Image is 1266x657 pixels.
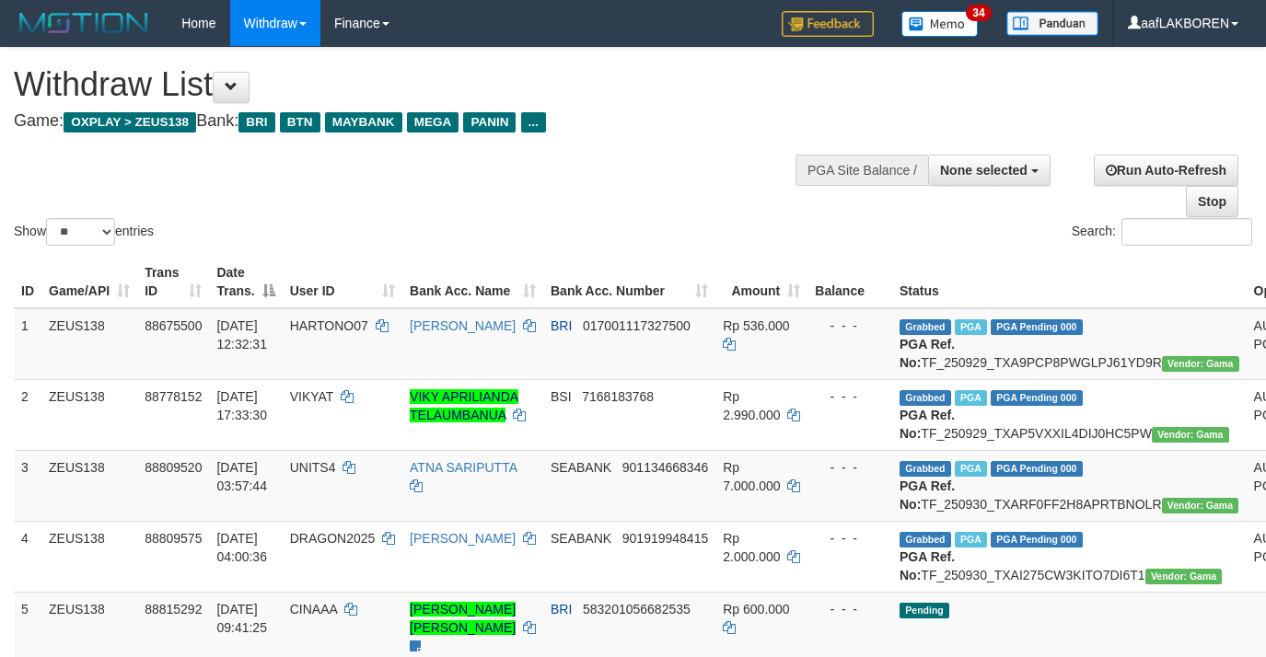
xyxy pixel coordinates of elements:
[14,379,41,450] td: 2
[900,532,951,547] span: Grabbed
[14,218,154,246] label: Show entries
[991,461,1083,477] span: PGA Pending
[900,319,951,335] span: Grabbed
[1152,427,1229,443] span: Vendor URL: https://trx31.1velocity.biz
[815,317,885,335] div: - - -
[290,318,368,333] span: HARTONO07
[551,531,611,546] span: SEABANK
[216,531,267,564] span: [DATE] 04:00:36
[410,602,516,635] a: [PERSON_NAME] [PERSON_NAME]
[966,5,991,21] span: 34
[410,389,518,422] a: VIKY APRILIANDA TELAUMBANUA
[955,461,987,477] span: Marked by aafkaynarin
[900,461,951,477] span: Grabbed
[410,460,517,475] a: ATNA SARIPUTTA
[991,390,1083,406] span: PGA Pending
[900,478,955,512] b: PGA Ref. No:
[1121,218,1252,246] input: Search:
[543,256,715,308] th: Bank Acc. Number: activate to sort column ascending
[14,9,154,37] img: MOTION_logo.png
[325,112,402,133] span: MAYBANK
[892,379,1247,450] td: TF_250929_TXAP5VXXIL4DIJ0HC5PW
[402,256,543,308] th: Bank Acc. Name: activate to sort column ascending
[14,66,826,103] h1: Withdraw List
[1094,155,1238,186] a: Run Auto-Refresh
[901,11,979,37] img: Button%20Memo.svg
[955,532,987,547] span: Marked by aafkaynarin
[807,256,892,308] th: Balance
[41,256,137,308] th: Game/API: activate to sort column ascending
[551,460,611,475] span: SEABANK
[723,602,789,617] span: Rp 600.000
[41,379,137,450] td: ZEUS138
[64,112,196,133] span: OXPLAY > ZEUS138
[900,603,949,618] span: Pending
[955,319,987,335] span: Marked by aaftrukkakada
[715,256,807,308] th: Amount: activate to sort column ascending
[1145,569,1223,584] span: Vendor URL: https://trx31.1velocity.biz
[14,450,41,521] td: 3
[216,318,267,352] span: [DATE] 12:32:31
[892,450,1247,521] td: TF_250930_TXARF0FF2H8APRTBNOLR
[940,163,1028,178] span: None selected
[41,521,137,592] td: ZEUS138
[46,218,115,246] select: Showentries
[723,318,789,333] span: Rp 536.000
[723,389,780,422] span: Rp 2.990.000
[145,389,202,404] span: 88778152
[1162,498,1239,513] span: Vendor URL: https://trx31.1velocity.biz
[1186,186,1238,217] a: Stop
[145,531,202,546] span: 88809575
[137,256,209,308] th: Trans ID: activate to sort column ascending
[14,521,41,592] td: 4
[955,390,987,406] span: Marked by aafchomsokheang
[900,337,955,370] b: PGA Ref. No:
[782,11,874,37] img: Feedback.jpg
[928,155,1051,186] button: None selected
[290,389,333,404] span: VIKYAT
[280,112,320,133] span: BTN
[283,256,402,308] th: User ID: activate to sort column ascending
[991,319,1083,335] span: PGA Pending
[723,531,780,564] span: Rp 2.000.000
[209,256,282,308] th: Date Trans.: activate to sort column descending
[900,549,955,582] b: PGA Ref. No:
[521,112,546,133] span: ...
[815,387,885,406] div: - - -
[1072,218,1252,246] label: Search:
[892,521,1247,592] td: TF_250930_TXAI275CW3KITO7DI6T1
[463,112,516,133] span: PANIN
[1006,11,1098,36] img: panduan.png
[14,256,41,308] th: ID
[796,155,928,186] div: PGA Site Balance /
[622,460,708,475] span: Copy 901134668346 to clipboard
[723,460,780,493] span: Rp 7.000.000
[551,602,572,617] span: BRI
[145,318,202,333] span: 88675500
[290,460,336,475] span: UNITS4
[900,408,955,441] b: PGA Ref. No:
[583,602,691,617] span: Copy 583201056682535 to clipboard
[41,450,137,521] td: ZEUS138
[410,531,516,546] a: [PERSON_NAME]
[290,602,337,617] span: CINAAA
[583,318,691,333] span: Copy 017001117327500 to clipboard
[622,531,708,546] span: Copy 901919948415 to clipboard
[900,390,951,406] span: Grabbed
[216,460,267,493] span: [DATE] 03:57:44
[145,602,202,617] span: 88815292
[1162,356,1239,372] span: Vendor URL: https://trx31.1velocity.biz
[216,389,267,422] span: [DATE] 17:33:30
[145,460,202,475] span: 88809520
[892,256,1247,308] th: Status
[14,308,41,380] td: 1
[216,602,267,635] span: [DATE] 09:41:25
[410,318,516,333] a: [PERSON_NAME]
[582,389,654,404] span: Copy 7168183768 to clipboard
[892,308,1247,380] td: TF_250929_TXA9PCP8PWGLPJ61YD9R
[815,600,885,618] div: - - -
[290,531,376,546] span: DRAGON2025
[14,112,826,131] h4: Game: Bank:
[41,308,137,380] td: ZEUS138
[551,389,572,404] span: BSI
